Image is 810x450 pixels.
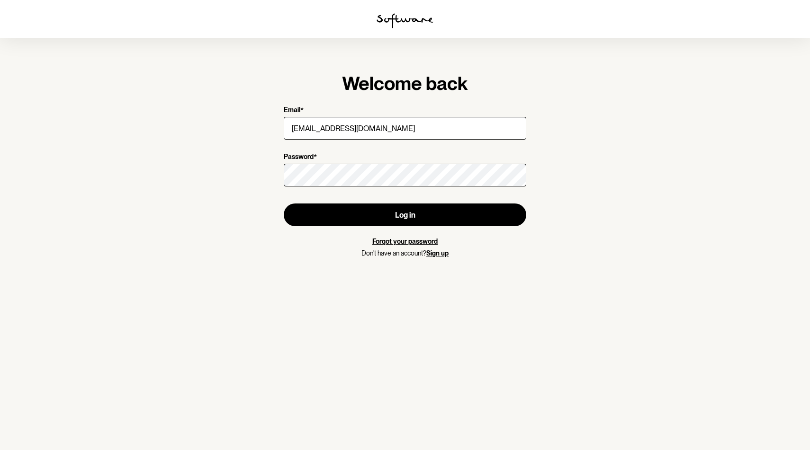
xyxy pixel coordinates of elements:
[284,72,526,95] h1: Welcome back
[284,249,526,257] p: Don't have an account?
[284,203,526,226] button: Log in
[284,153,314,162] p: Password
[377,13,433,28] img: software logo
[284,106,300,115] p: Email
[372,238,438,245] a: Forgot your password
[426,249,449,257] a: Sign up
